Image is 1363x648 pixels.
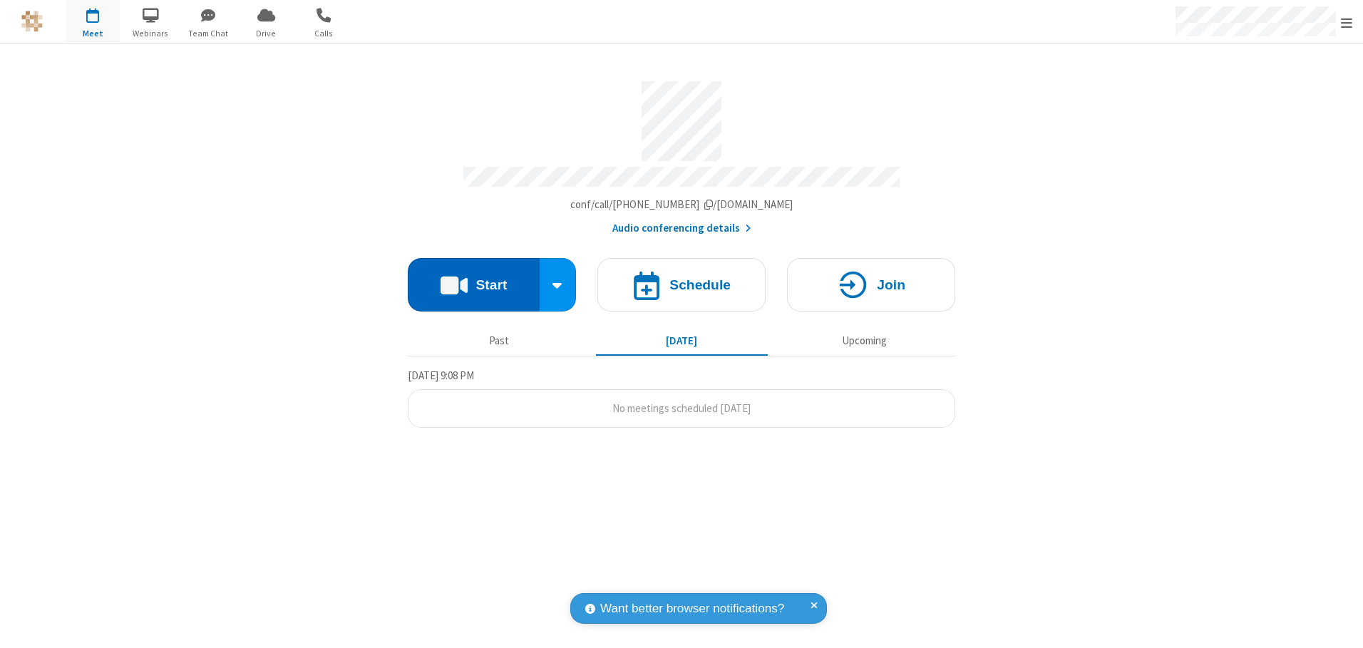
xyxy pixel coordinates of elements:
span: Want better browser notifications? [600,600,784,618]
span: Copy my meeting room link [570,197,793,211]
button: Start [408,258,540,312]
h4: Join [877,278,905,292]
div: Start conference options [540,258,577,312]
img: QA Selenium DO NOT DELETE OR CHANGE [21,11,43,32]
button: Schedule [597,258,766,312]
span: Calls [297,27,351,40]
span: Meet [66,27,120,40]
span: Webinars [124,27,178,40]
span: [DATE] 9:08 PM [408,369,474,382]
h4: Schedule [669,278,731,292]
button: Copy my meeting room linkCopy my meeting room link [570,197,793,213]
section: Today's Meetings [408,367,955,428]
span: No meetings scheduled [DATE] [612,401,751,415]
button: Upcoming [778,327,950,354]
section: Account details [408,71,955,237]
h4: Start [475,278,507,292]
button: [DATE] [596,327,768,354]
button: Past [413,327,585,354]
button: Join [787,258,955,312]
span: Drive [240,27,293,40]
button: Audio conferencing details [612,220,751,237]
span: Team Chat [182,27,235,40]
